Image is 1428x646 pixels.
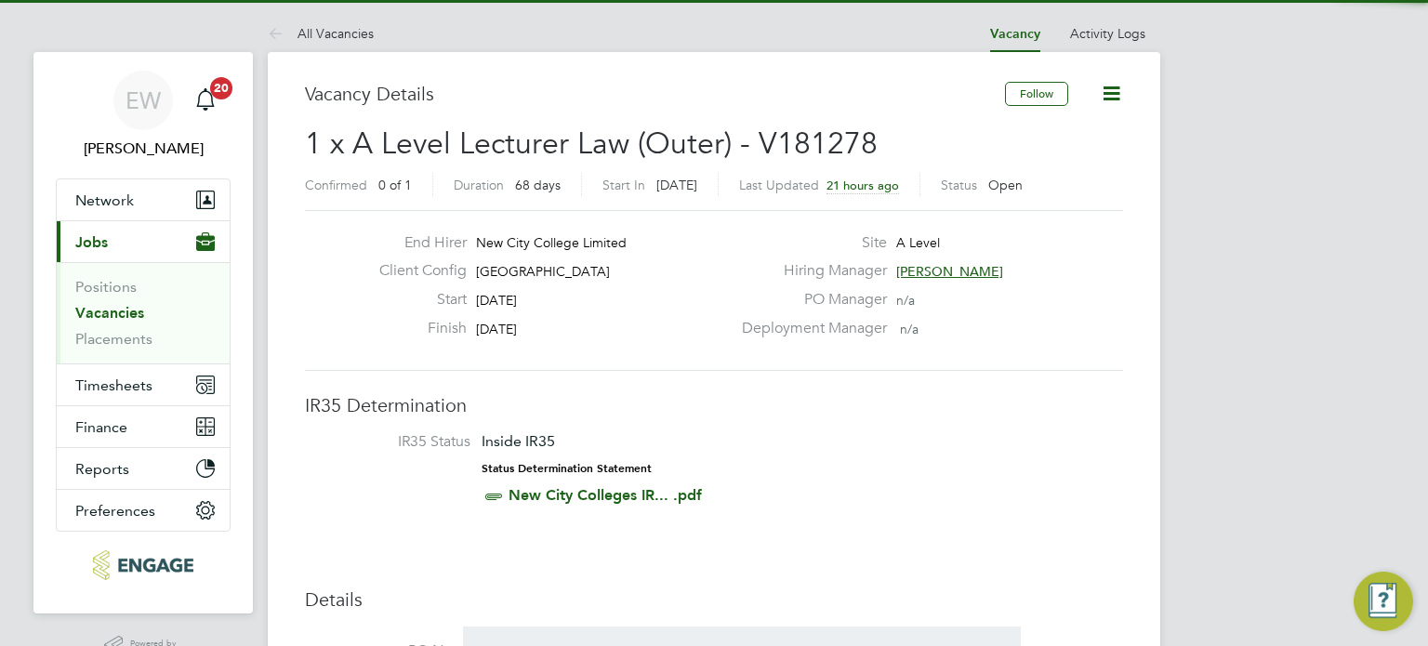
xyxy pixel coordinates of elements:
[364,261,467,281] label: Client Config
[515,177,561,193] span: 68 days
[305,177,367,193] label: Confirmed
[57,221,230,262] button: Jobs
[268,25,374,42] a: All Vacancies
[324,432,470,452] label: IR35 Status
[75,376,152,394] span: Timesheets
[75,191,134,209] span: Network
[896,234,940,251] span: A Level
[75,233,108,251] span: Jobs
[210,77,232,99] span: 20
[602,177,645,193] label: Start In
[509,486,702,504] a: New City Colleges IR... .pdf
[305,587,1123,612] h3: Details
[364,319,467,338] label: Finish
[57,406,230,447] button: Finance
[896,263,1003,280] span: [PERSON_NAME]
[126,88,161,112] span: EW
[826,178,899,193] span: 21 hours ago
[990,26,1040,42] a: Vacancy
[56,550,231,580] a: Go to home page
[75,304,144,322] a: Vacancies
[75,460,129,478] span: Reports
[731,233,887,253] label: Site
[454,177,504,193] label: Duration
[896,292,915,309] span: n/a
[731,290,887,310] label: PO Manager
[305,393,1123,417] h3: IR35 Determination
[187,71,224,130] a: 20
[900,321,919,337] span: n/a
[378,177,412,193] span: 0 of 1
[476,292,517,309] span: [DATE]
[75,502,155,520] span: Preferences
[75,418,127,436] span: Finance
[482,432,555,450] span: Inside IR35
[33,52,253,613] nav: Main navigation
[57,262,230,363] div: Jobs
[482,462,652,475] strong: Status Determination Statement
[57,364,230,405] button: Timesheets
[731,261,887,281] label: Hiring Manager
[476,321,517,337] span: [DATE]
[364,290,467,310] label: Start
[1005,82,1068,106] button: Follow
[56,138,231,160] span: Ella Wratten
[305,82,1005,106] h3: Vacancy Details
[75,278,137,296] a: Positions
[731,319,887,338] label: Deployment Manager
[988,177,1023,193] span: Open
[57,179,230,220] button: Network
[57,490,230,531] button: Preferences
[305,125,878,162] span: 1 x A Level Lecturer Law (Outer) - V181278
[656,177,697,193] span: [DATE]
[75,330,152,348] a: Placements
[56,71,231,160] a: EW[PERSON_NAME]
[476,234,627,251] span: New City College Limited
[739,177,819,193] label: Last Updated
[476,263,610,280] span: [GEOGRAPHIC_DATA]
[93,550,192,580] img: blackstonerecruitment-logo-retina.png
[1070,25,1145,42] a: Activity Logs
[1354,572,1413,631] button: Engage Resource Center
[941,177,977,193] label: Status
[364,233,467,253] label: End Hirer
[57,448,230,489] button: Reports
